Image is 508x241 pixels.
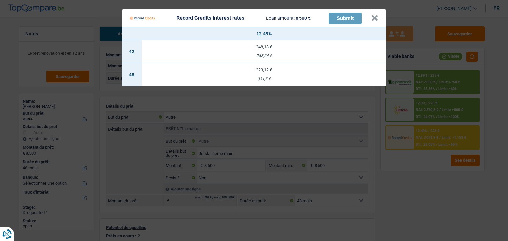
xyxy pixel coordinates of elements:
span: 8 500 € [296,16,311,21]
div: 248,13 € [142,45,386,49]
span: Loan amount: [266,16,295,21]
button: × [371,15,378,21]
div: Record Credits interest rates [176,16,244,21]
td: 48 [122,63,142,86]
div: 223,12 € [142,68,386,72]
td: 42 [122,40,142,63]
div: 288,24 € [142,54,386,58]
img: Record Credits [130,12,155,24]
th: 12.49% [142,27,386,40]
div: 331,5 € [142,77,386,81]
button: Submit [329,13,362,24]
